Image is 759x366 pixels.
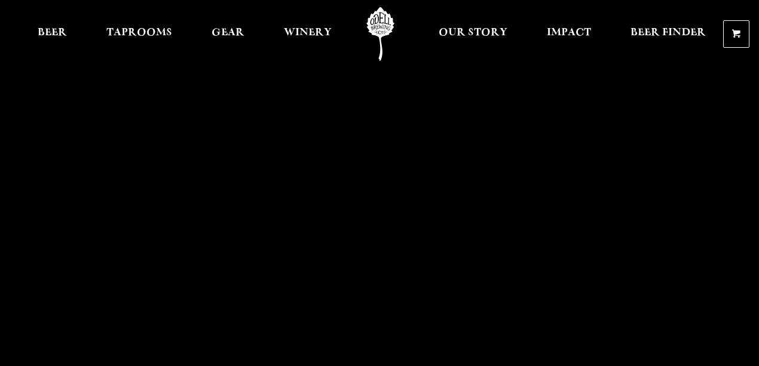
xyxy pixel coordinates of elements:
[631,28,706,38] span: Beer Finder
[284,28,332,38] span: Winery
[623,7,714,61] a: Beer Finder
[204,7,252,61] a: Gear
[539,7,599,61] a: Impact
[212,28,244,38] span: Gear
[99,7,180,61] a: Taprooms
[106,28,172,38] span: Taprooms
[276,7,339,61] a: Winery
[358,7,403,61] a: Odell Home
[431,7,515,61] a: Our Story
[30,7,75,61] a: Beer
[38,28,67,38] span: Beer
[547,28,591,38] span: Impact
[439,28,507,38] span: Our Story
